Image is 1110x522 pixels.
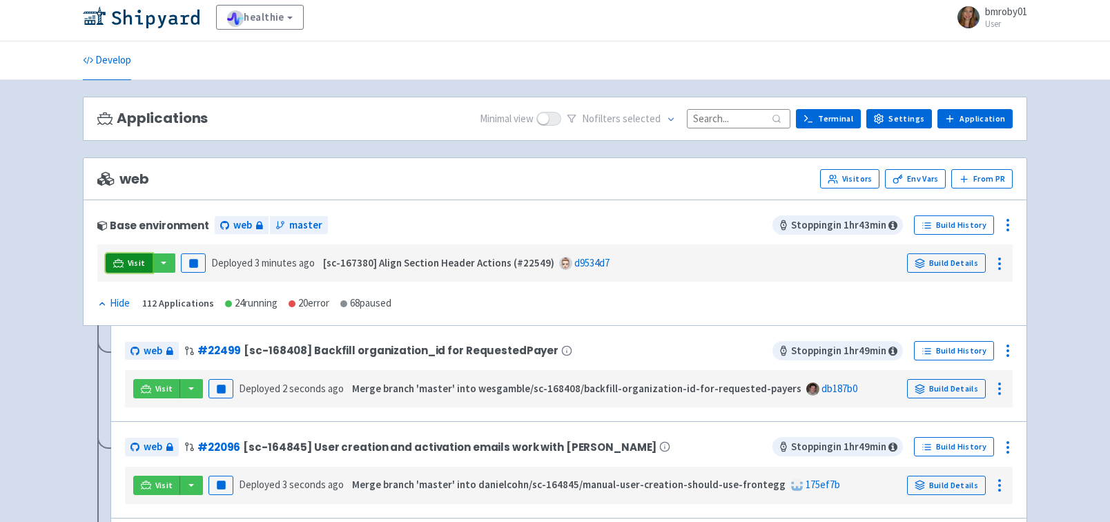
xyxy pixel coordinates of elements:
a: web [125,342,179,360]
a: 175ef7b [806,478,840,491]
span: Deployed [211,256,315,269]
span: selected [623,112,661,125]
strong: Merge branch 'master' into wesgamble/sc-168408/backfill-organization-id-for-requested-payers [352,382,801,395]
a: Develop [83,41,131,80]
div: Hide [97,296,130,311]
button: From PR [951,169,1013,188]
span: web [233,217,252,233]
button: Pause [208,476,233,495]
a: Visit [106,253,153,273]
a: db187b0 [821,382,857,395]
span: Stopping in 1 hr 49 min [772,437,903,456]
span: Visit [155,383,173,394]
span: Deployed [239,478,344,491]
h3: Applications [97,110,208,126]
button: Hide [97,296,131,311]
time: 3 seconds ago [282,478,344,491]
span: Visit [128,258,146,269]
a: Settings [866,109,932,128]
div: Base environment [97,220,209,231]
a: Visit [133,379,180,398]
span: [sc-164845] User creation and activation emails work with [PERSON_NAME] [243,441,656,453]
time: 2 seconds ago [282,382,344,395]
a: Build Details [907,253,986,273]
a: Visitors [820,169,879,188]
span: [sc-168408] Backfill organization_id for RequestedPayer [244,345,558,356]
img: Shipyard logo [83,6,199,28]
div: 20 error [289,296,329,311]
a: Application [937,109,1013,128]
a: Terminal [796,109,861,128]
a: Env Vars [885,169,946,188]
span: web [144,343,162,359]
a: Build History [914,341,994,360]
a: Build Details [907,476,986,495]
time: 3 minutes ago [255,256,315,269]
div: 112 Applications [142,296,214,311]
span: Visit [155,480,173,491]
strong: [sc-167380] Align Section Header Actions (#22549) [323,256,554,269]
a: Visit [133,476,180,495]
a: #22499 [197,343,241,358]
span: Stopping in 1 hr 43 min [772,215,903,235]
a: #22096 [197,440,240,454]
span: bmroby01 [985,5,1027,18]
div: 24 running [225,296,277,311]
a: Build History [914,437,994,456]
a: Build History [914,215,994,235]
span: Deployed [239,382,344,395]
span: No filter s [582,111,661,127]
span: web [97,171,148,187]
a: web [215,216,269,235]
button: Pause [208,379,233,398]
small: User [985,19,1027,28]
span: Minimal view [480,111,534,127]
a: master [270,216,328,235]
a: bmroby01 User [949,6,1027,28]
span: web [144,439,162,455]
a: web [125,438,179,456]
span: Stopping in 1 hr 49 min [772,341,903,360]
div: 68 paused [340,296,391,311]
a: Build Details [907,379,986,398]
span: master [289,217,322,233]
input: Search... [687,109,790,128]
a: d9534d7 [574,256,610,269]
button: Pause [181,253,206,273]
strong: Merge branch 'master' into danielcohn/sc-164845/manual-user-creation-should-use-frontegg [352,478,786,491]
a: healthie [216,5,304,30]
